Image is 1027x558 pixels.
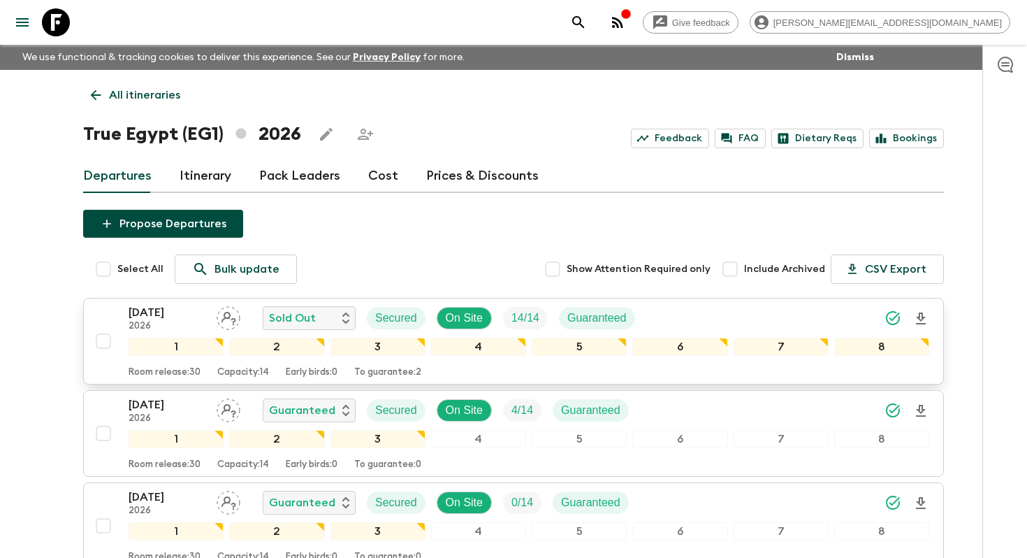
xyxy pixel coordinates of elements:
[175,255,297,284] a: Bulk update
[129,413,205,424] p: 2026
[884,402,901,419] svg: Synced Successfully
[354,367,421,378] p: To guarantee: 2
[561,494,620,511] p: Guaranteed
[715,129,766,148] a: FAQ
[643,11,738,34] a: Give feedback
[375,494,417,511] p: Secured
[129,367,201,378] p: Room release: 30
[503,492,541,514] div: Trip Fill
[561,402,620,419] p: Guaranteed
[129,430,224,448] div: 1
[269,494,335,511] p: Guaranteed
[109,87,180,103] p: All itineraries
[511,310,539,327] p: 14 / 14
[750,11,1010,34] div: [PERSON_NAME][EMAIL_ADDRESS][DOMAIN_NAME]
[884,310,901,327] svg: Synced Successfully
[330,522,425,541] div: 3
[912,403,929,420] svg: Download Onboarding
[631,129,709,148] a: Feedback
[229,338,324,356] div: 2
[503,399,541,422] div: Trip Fill
[217,310,240,322] span: Assign pack leader
[734,338,829,356] div: 7
[83,390,944,477] button: [DATE]2026Assign pack leaderGuaranteedSecuredOn SiteTrip FillGuaranteed12345678Room release:30Cap...
[664,17,738,28] span: Give feedback
[83,159,152,193] a: Departures
[567,310,627,327] p: Guaranteed
[437,492,492,514] div: On Site
[354,459,421,471] p: To guarantee: 0
[83,120,301,148] h1: True Egypt (EG1) 2026
[912,495,929,512] svg: Download Onboarding
[129,459,201,471] p: Room release: 30
[180,159,231,193] a: Itinerary
[259,159,340,193] a: Pack Leaders
[217,459,269,471] p: Capacity: 14
[437,307,492,329] div: On Site
[330,430,425,448] div: 3
[83,210,243,238] button: Propose Departures
[632,338,727,356] div: 6
[129,396,205,413] p: [DATE]
[446,310,483,327] p: On Site
[330,338,425,356] div: 3
[8,8,36,36] button: menu
[565,8,592,36] button: search adventures
[834,338,929,356] div: 8
[831,255,944,284] button: CSV Export
[286,367,337,378] p: Early birds: 0
[503,307,548,329] div: Trip Fill
[375,310,417,327] p: Secured
[129,506,205,517] p: 2026
[229,522,324,541] div: 2
[567,262,711,276] span: Show Attention Required only
[129,489,205,506] p: [DATE]
[217,367,269,378] p: Capacity: 14
[229,430,324,448] div: 2
[884,494,901,511] svg: Synced Successfully
[511,402,533,419] p: 4 / 14
[269,402,335,419] p: Guaranteed
[833,48,877,67] button: Dismiss
[426,159,539,193] a: Prices & Discounts
[834,430,929,448] div: 8
[129,304,205,321] p: [DATE]
[83,81,188,109] a: All itineraries
[129,321,205,332] p: 2026
[351,120,379,148] span: Share this itinerary
[312,120,340,148] button: Edit this itinerary
[217,403,240,414] span: Assign pack leader
[632,430,727,448] div: 6
[446,402,483,419] p: On Site
[83,298,944,385] button: [DATE]2026Assign pack leaderSold OutSecuredOn SiteTrip FillGuaranteed12345678Room release:30Capac...
[431,338,526,356] div: 4
[446,494,483,511] p: On Site
[129,338,224,356] div: 1
[437,399,492,422] div: On Site
[834,522,929,541] div: 8
[269,310,316,327] p: Sold Out
[367,307,425,329] div: Secured
[117,262,163,276] span: Select All
[771,129,864,148] a: Dietary Reqs
[431,522,526,541] div: 4
[532,338,627,356] div: 5
[353,52,421,62] a: Privacy Policy
[17,45,470,70] p: We use functional & tracking cookies to deliver this experience. See our for more.
[375,402,417,419] p: Secured
[286,459,337,471] p: Early birds: 0
[632,522,727,541] div: 6
[532,430,627,448] div: 5
[734,430,829,448] div: 7
[367,492,425,514] div: Secured
[217,495,240,506] span: Assign pack leader
[766,17,1010,28] span: [PERSON_NAME][EMAIL_ADDRESS][DOMAIN_NAME]
[734,522,829,541] div: 7
[532,522,627,541] div: 5
[214,261,279,278] p: Bulk update
[744,262,825,276] span: Include Archived
[511,494,533,511] p: 0 / 14
[367,399,425,422] div: Secured
[912,310,929,327] svg: Download Onboarding
[368,159,398,193] a: Cost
